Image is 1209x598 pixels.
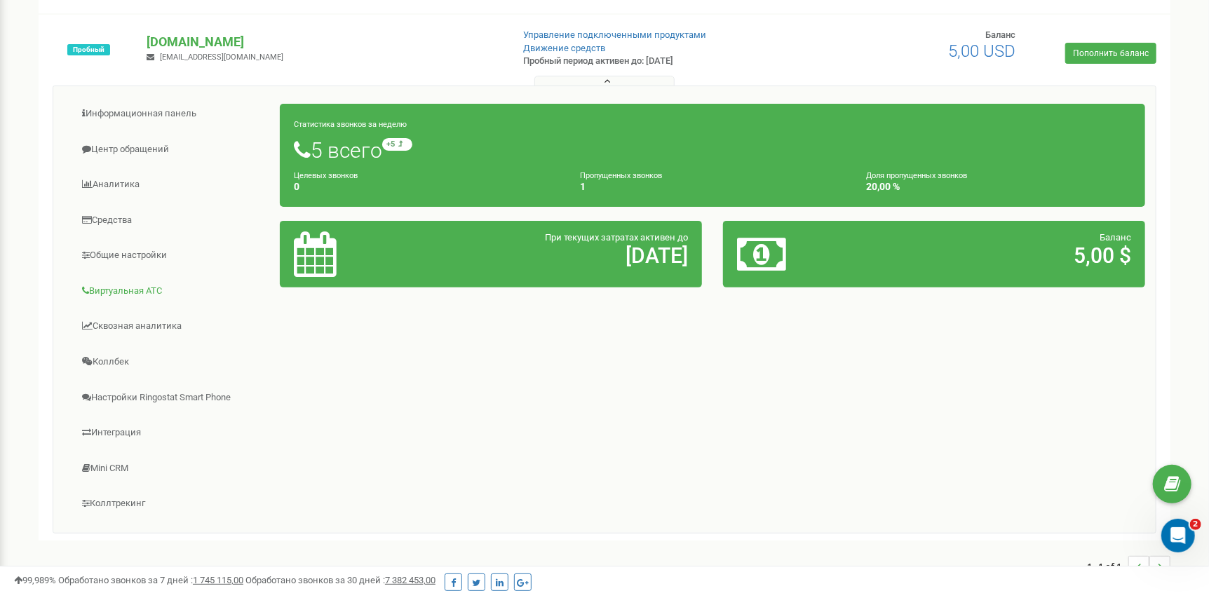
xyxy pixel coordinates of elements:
a: Настройки Ringostat Smart Phone [64,381,281,415]
u: 1 745 115,00 [193,575,243,585]
span: Баланс [986,29,1016,40]
h2: 5,00 $ [875,244,1131,267]
h4: 1 [580,182,845,192]
h2: [DATE] [433,244,689,267]
iframe: Intercom live chat [1161,519,1195,552]
a: Общие настройки [64,238,281,273]
h1: 5 всего [294,138,1131,162]
nav: ... [1087,542,1170,591]
a: Интеграция [64,416,281,450]
p: [DOMAIN_NAME] [147,33,501,51]
small: Пропущенных звонков [580,171,662,180]
span: [EMAIL_ADDRESS][DOMAIN_NAME] [160,53,283,62]
a: Аналитика [64,168,281,202]
a: Центр обращений [64,132,281,167]
a: Информационная панель [64,97,281,131]
span: Обработано звонков за 30 дней : [245,575,435,585]
a: Виртуальная АТС [64,274,281,308]
small: Доля пропущенных звонков [866,171,967,180]
span: 1 - 1 of 1 [1087,556,1128,577]
a: Сквозная аналитика [64,309,281,344]
a: Mini CRM [64,451,281,486]
a: Управление подключенными продуктами [523,29,706,40]
a: Пополнить баланс [1065,43,1156,64]
span: 99,989% [14,575,56,585]
span: 5,00 USD [949,41,1016,61]
a: Средства [64,203,281,238]
span: При текущих затратах активен до [545,232,688,243]
p: Пробный период активен до: [DATE] [523,55,783,68]
a: Движение средств [523,43,605,53]
small: Статистика звонков за неделю [294,120,407,129]
span: Обработано звонков за 7 дней : [58,575,243,585]
span: Пробный [67,44,110,55]
span: Баланс [1100,232,1131,243]
a: Коллтрекинг [64,487,281,521]
span: 2 [1190,519,1201,530]
small: +5 [382,138,412,151]
a: Коллбек [64,345,281,379]
h4: 0 [294,182,559,192]
u: 7 382 453,00 [385,575,435,585]
h4: 20,00 % [866,182,1131,192]
small: Целевых звонков [294,171,358,180]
